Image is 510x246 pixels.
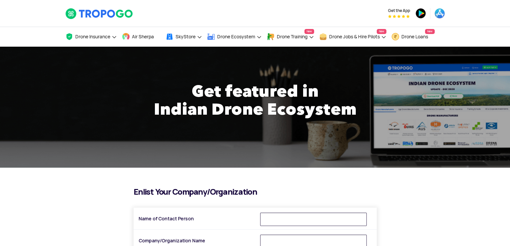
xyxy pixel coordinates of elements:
img: App Raking [388,15,410,18]
span: Drone Ecosystem [217,34,255,39]
img: ic_playstore.png [415,8,426,19]
span: SkyStore [176,34,196,39]
a: Air Sherpa [122,27,161,47]
a: Drone Ecosystem [207,27,262,47]
span: Drone Insurance [75,34,110,39]
a: Drone Insurance [65,27,117,47]
img: ic_appstore.png [434,8,445,19]
a: Drone TrainingNew [267,27,314,47]
a: Drone Jobs & Hire PilotsNew [319,27,386,47]
img: TropoGo Logo [65,8,134,19]
span: New [425,29,435,34]
span: Get the App [388,8,410,13]
span: Air Sherpa [132,34,154,39]
h1: Get featured in [60,84,450,98]
label: Name of Contact Person [139,213,255,225]
span: New [304,29,314,34]
span: Drone Training [277,34,307,39]
span: Drone Loans [401,34,428,39]
span: New [377,29,386,34]
a: Drone LoansNew [391,27,435,47]
h1: Indian Drone Ecosystem [60,102,450,116]
a: SkyStore [166,27,202,47]
span: Drone Jobs & Hire Pilots [329,34,380,39]
h2: Enlist Your Company/Organization [134,188,377,196]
